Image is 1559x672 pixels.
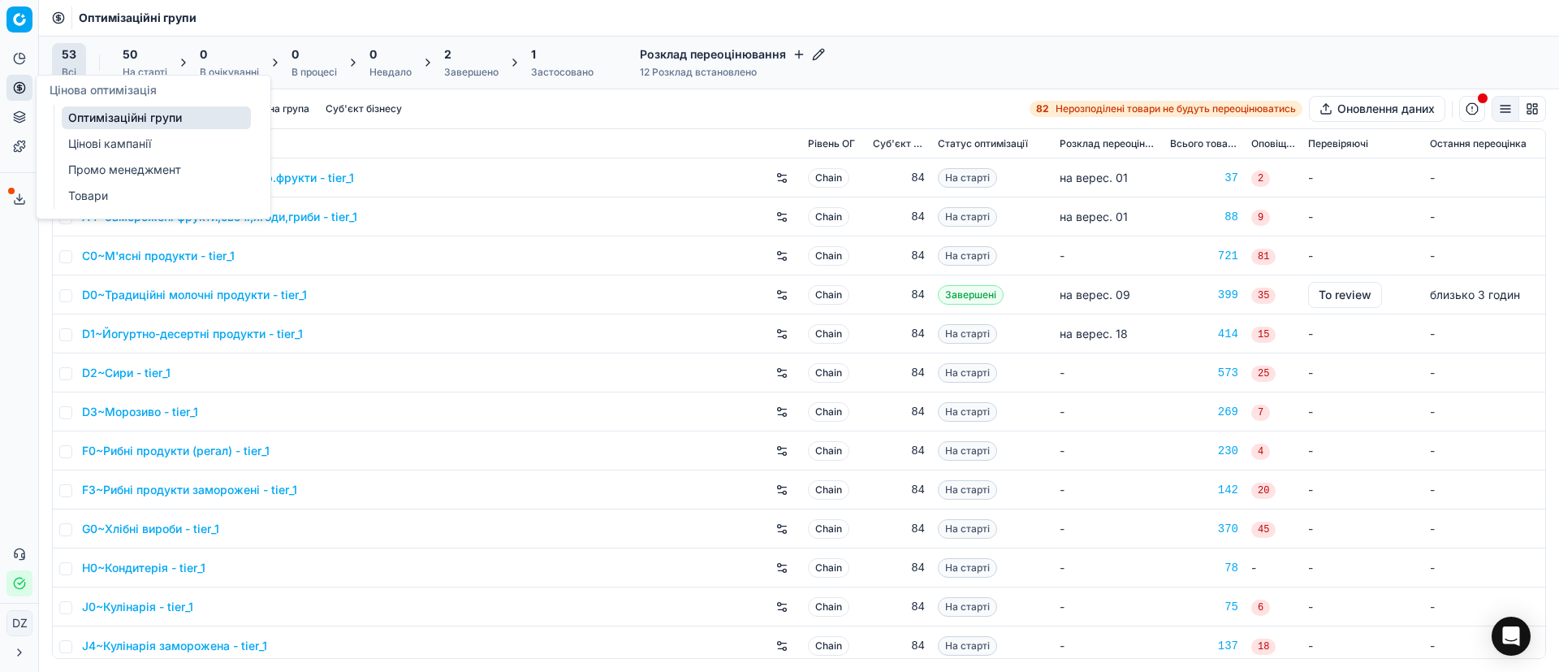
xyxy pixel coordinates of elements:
span: Chain [808,363,849,383]
div: Open Intercom Messenger [1492,617,1531,656]
a: 414 [1170,326,1238,342]
span: 45 [1251,522,1276,538]
span: На старті [938,363,997,383]
td: - [1423,470,1545,509]
span: Рівень OГ [808,137,855,150]
td: - [1053,392,1164,431]
button: Суб'єкт бізнесу [319,99,408,119]
span: DZ [7,611,32,635]
span: Chain [808,285,849,305]
div: Всі [62,66,76,79]
span: 53 [62,46,76,63]
td: - [1423,158,1545,197]
td: - [1302,197,1423,236]
span: На старті [938,207,997,227]
div: 84 [873,326,925,342]
td: - [1053,431,1164,470]
a: 37 [1170,170,1238,186]
span: 0 [369,46,377,63]
a: J0~Кулінарія - tier_1 [82,599,193,615]
span: Chain [808,519,849,539]
span: На старті [938,441,997,461]
a: Оптимізаційні групи [62,106,251,129]
td: - [1423,548,1545,587]
a: J4~Кулінарія заморожена - tier_1 [82,638,267,654]
span: На старті [938,480,997,500]
div: 84 [873,404,925,420]
span: Перевіряючі [1308,137,1368,150]
div: Невдало [369,66,412,79]
div: 84 [873,482,925,498]
div: Застосовано [531,66,594,79]
div: На старті [123,66,167,79]
div: 370 [1170,521,1238,537]
a: 88 [1170,209,1238,225]
span: 15 [1251,327,1276,343]
td: - [1423,431,1545,470]
div: 12 Розклад встановлено [640,66,825,79]
span: близько 3 годин [1430,288,1520,301]
span: На старті [938,324,997,344]
td: - [1423,626,1545,665]
td: - [1423,197,1545,236]
a: Цінові кампанії [62,132,251,155]
div: Завершено [444,66,499,79]
td: - [1423,509,1545,548]
td: - [1053,626,1164,665]
div: 399 [1170,287,1238,303]
a: D0~Традиційні молочні продукти - tier_1 [82,287,307,303]
span: На старті [938,168,997,188]
span: Цінова оптимізація [50,83,157,97]
td: - [1423,236,1545,275]
div: 84 [873,443,925,459]
span: На старті [938,597,997,617]
div: 84 [873,365,925,381]
span: на верес. 18 [1060,327,1128,340]
span: 35 [1251,288,1276,304]
a: 142 [1170,482,1238,498]
div: 269 [1170,404,1238,420]
a: 137 [1170,638,1238,654]
span: на верес. 01 [1060,171,1128,184]
span: Chain [808,246,849,266]
td: - [1302,314,1423,353]
a: D2~Сири - tier_1 [82,365,171,381]
td: - [1302,470,1423,509]
span: Суб'єкт бізнесу [873,137,925,150]
span: 2 [444,46,451,63]
a: Промо менеджмент [62,158,251,181]
span: На старті [938,246,997,266]
div: 84 [873,248,925,264]
button: Товарна група [234,99,316,119]
span: На старті [938,558,997,578]
td: - [1423,392,1545,431]
span: 7 [1251,405,1270,421]
span: Chain [808,558,849,578]
a: G0~Хлібні вироби - tier_1 [82,521,219,537]
a: 573 [1170,365,1238,381]
td: - [1053,509,1164,548]
td: - [1245,548,1302,587]
span: 4 [1251,444,1270,460]
button: DZ [6,610,32,636]
span: Оптимізаційні групи [79,10,196,26]
span: 25 [1251,366,1276,382]
a: 78 [1170,560,1238,576]
span: Chain [808,168,849,188]
span: 9 [1251,210,1270,226]
td: - [1302,587,1423,626]
span: Статус оптимізації [938,137,1028,150]
span: Chain [808,441,849,461]
div: 75 [1170,599,1238,615]
span: На старті [938,402,997,422]
div: 84 [873,287,925,303]
div: 84 [873,599,925,615]
div: В очікуванні [200,66,259,79]
span: 81 [1251,249,1276,265]
span: Chain [808,636,849,656]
